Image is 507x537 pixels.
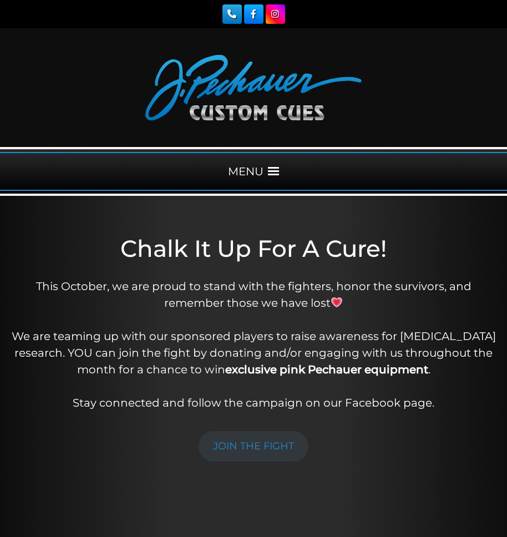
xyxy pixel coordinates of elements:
[331,297,342,308] img: 💗
[225,363,428,376] strong: exclusive pink Pechauer equipment
[199,431,308,462] a: JOIN THE FIGHT
[11,235,496,262] h1: Chalk It Up For A Cure!
[11,278,496,411] p: This October, we are proud to stand with the fighters, honor the survivors, and remember those we...
[145,55,362,120] img: Pechauer Custom Cues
